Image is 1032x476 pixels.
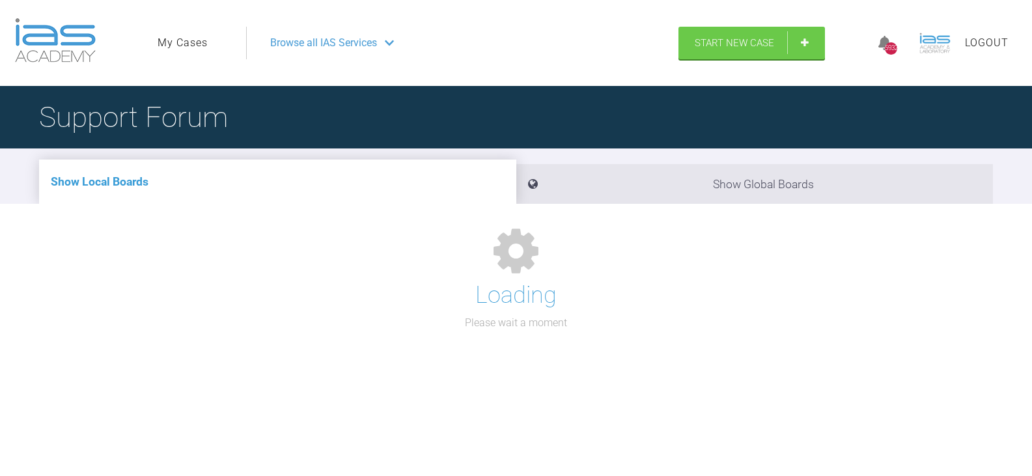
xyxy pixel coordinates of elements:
[678,27,825,59] a: Start New Case
[475,277,557,315] h1: Loading
[270,35,377,51] span: Browse all IAS Services
[465,315,567,331] p: Please wait a moment
[39,160,516,204] li: Show Local Boards
[15,18,96,63] img: logo-light.3e3ef733.png
[915,23,955,63] img: profile.png
[965,35,1009,51] a: Logout
[158,35,208,51] a: My Cases
[39,94,228,140] h1: Support Forum
[885,42,897,55] div: 5932
[516,164,994,204] li: Show Global Boards
[695,37,774,49] span: Start New Case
